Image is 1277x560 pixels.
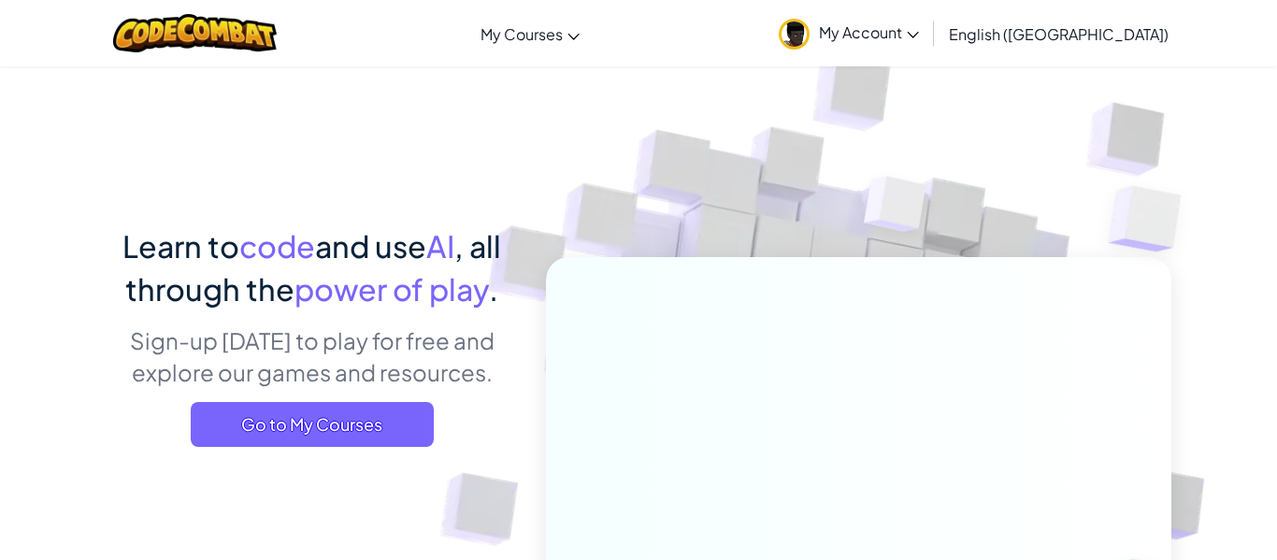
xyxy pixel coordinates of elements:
[426,227,454,265] span: AI
[471,8,589,59] a: My Courses
[829,139,964,279] img: Overlap cubes
[113,14,277,52] img: CodeCombat logo
[779,19,810,50] img: avatar
[315,227,426,265] span: and use
[1071,140,1233,298] img: Overlap cubes
[489,270,498,308] span: .
[239,227,315,265] span: code
[819,22,919,42] span: My Account
[949,24,1169,44] span: English ([GEOGRAPHIC_DATA])
[122,227,239,265] span: Learn to
[106,324,518,388] p: Sign-up [DATE] to play for free and explore our games and resources.
[481,24,563,44] span: My Courses
[940,8,1178,59] a: English ([GEOGRAPHIC_DATA])
[769,4,928,63] a: My Account
[294,270,489,308] span: power of play
[191,402,434,447] a: Go to My Courses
